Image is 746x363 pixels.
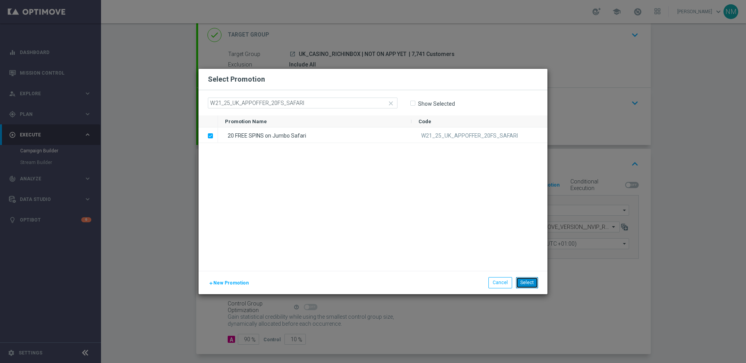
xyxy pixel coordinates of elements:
[488,277,512,288] button: Cancel
[208,75,265,84] h2: Select Promotion
[418,119,431,124] span: Code
[218,127,547,143] div: Press SPACE to deselect this row.
[516,277,538,288] button: Select
[199,127,218,143] div: Press SPACE to deselect this row.
[218,127,411,143] div: 20 FREE SPINS on Jumbo Safari
[208,98,397,108] input: Search by Promotion name or Promo code
[387,100,394,107] i: close
[208,279,249,287] button: New Promotion
[225,119,267,124] span: Promotion Name
[209,281,213,286] i: add
[421,133,518,139] span: W21_25_UK_APPOFFER_20FS_SAFARI
[418,100,455,107] label: Show Selected
[213,280,249,286] span: New Promotion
